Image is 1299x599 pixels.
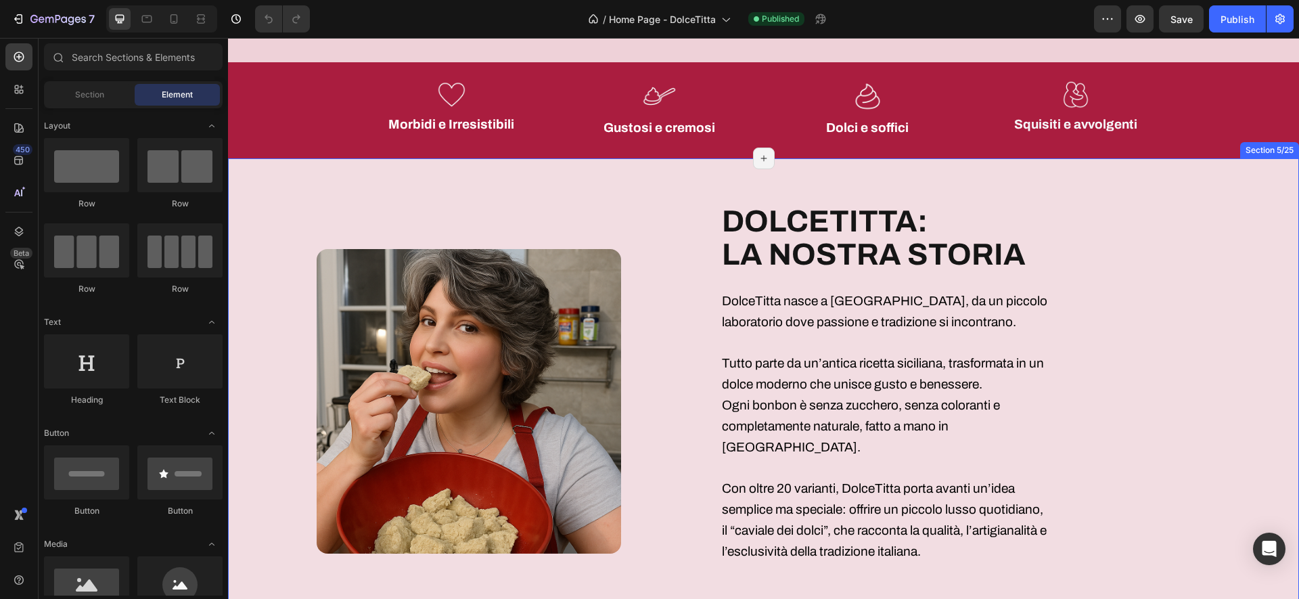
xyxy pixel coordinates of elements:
div: Text Block [137,394,223,406]
img: gempages_584239889730503434-75373c2d-c61b-43a1-ab79-dffee0f66700.png [205,38,243,76]
h2: Squisiti e avvolgenti [754,76,942,98]
span: Media [44,538,68,550]
iframe: Design area [228,38,1299,599]
div: Row [44,283,129,295]
span: Layout [44,120,70,132]
img: gempages_584239889730503434-4fd90621-06fc-484b-a186-51e244a828e1.png [829,38,867,76]
div: Button [44,505,129,517]
span: Section [75,89,104,101]
span: Toggle open [201,115,223,137]
span: Save [1170,14,1193,25]
div: Open Intercom Messenger [1253,533,1285,565]
span: Toggle open [201,311,223,333]
div: Undo/Redo [255,5,310,32]
strong: LA NOSTRA STORIA [494,200,798,233]
div: Publish [1221,12,1254,26]
span: Text [44,316,61,328]
span: Ogni bonbon è senza zucchero, senza coloranti e completamente naturale, fatto a mano in [GEOGRAPH... [494,360,772,416]
div: Row [44,198,129,210]
button: Save [1159,5,1204,32]
span: Button [44,427,69,439]
span: Published [762,13,799,25]
span: DolceTitta nasce a [GEOGRAPHIC_DATA], da un piccolo laboratorio dove passione e tradizione si inc... [494,256,819,291]
p: 7 [89,11,95,27]
span: Element [162,89,193,101]
div: Row [137,283,223,295]
div: Beta [10,248,32,259]
div: Section 5/25 [1015,106,1068,118]
span: Con oltre 20 varianti, DolceTitta porta avanti un’idea semplice ma speciale: offrire un piccolo l... [494,443,819,520]
strong: Dolci e soffici [598,83,681,97]
span: Toggle open [201,533,223,555]
img: gempages_584239889730503434-624d543d-06d6-494c-93fa-2e31c4c02cc9.png [619,38,660,79]
strong: Morbidi e Irresistibili [160,79,286,93]
span: Home Page - DolceTitta [609,12,716,26]
div: Heading [44,394,129,406]
div: Button [137,505,223,517]
span: Tutto parte da un’antica ricetta siciliana, trasformata in un dolce moderno che unisce gusto e be... [494,318,816,353]
img: gempages_584239889730503434-f8000d29-f7fa-46b7-97b2-316157ed62dd.png [411,38,452,79]
h2: Gustosi e cremosi [338,79,526,102]
button: Publish [1209,5,1266,32]
button: 7 [5,5,101,32]
div: 450 [13,144,32,155]
span: / [603,12,606,26]
span: Toggle open [201,422,223,444]
div: Row [137,198,223,210]
img: gempages_584239889730503434-92ac8aee-e1a6-4eee-9c7a-db73c90edf60.png [89,211,393,516]
input: Search Sections & Elements [44,43,223,70]
strong: DOLCETITTA: [494,167,700,200]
